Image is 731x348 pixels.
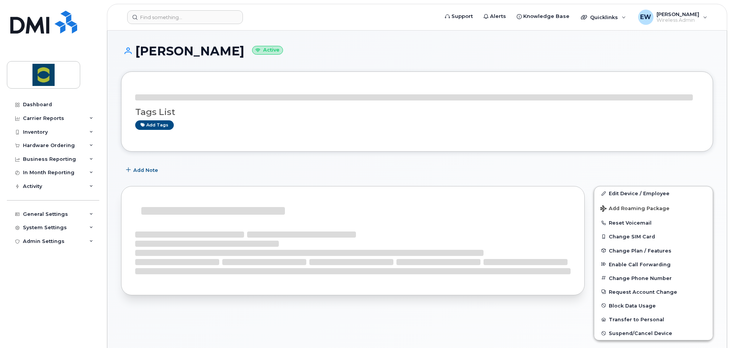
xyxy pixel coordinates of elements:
h1: [PERSON_NAME] [121,44,713,58]
span: Add Roaming Package [600,206,670,213]
button: Change SIM Card [594,230,713,243]
span: Add Note [133,167,158,174]
button: Change Plan / Features [594,244,713,257]
span: Suspend/Cancel Device [609,330,672,336]
button: Transfer to Personal [594,312,713,326]
span: Enable Call Forwarding [609,261,671,267]
button: Add Roaming Package [594,200,713,216]
button: Reset Voicemail [594,216,713,230]
button: Enable Call Forwarding [594,257,713,271]
small: Active [252,46,283,55]
span: Change Plan / Features [609,248,671,253]
h3: Tags List [135,107,699,117]
button: Request Account Change [594,285,713,299]
button: Block Data Usage [594,299,713,312]
button: Suspend/Cancel Device [594,326,713,340]
a: Add tags [135,120,174,130]
button: Change Phone Number [594,271,713,285]
button: Add Note [121,163,165,177]
a: Edit Device / Employee [594,186,713,200]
